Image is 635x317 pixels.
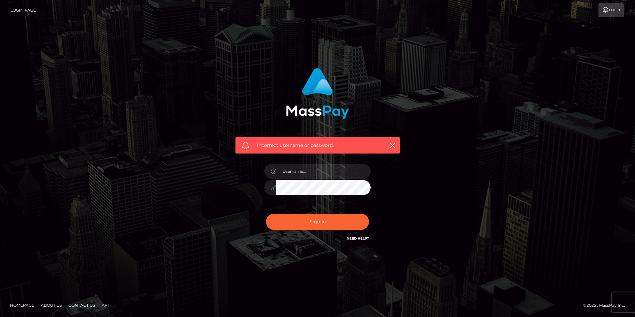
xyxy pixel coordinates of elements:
a: Need Help? [347,236,369,241]
div: © 2025 , MassPay Inc. [583,302,630,309]
a: Login [598,3,624,17]
img: MassPay Login [286,68,349,119]
a: Login Page [10,3,36,17]
span: Incorrect username or password. [257,142,378,149]
input: Username... [276,164,371,179]
a: Homepage [7,300,37,310]
a: About Us [38,300,64,310]
a: Contact Us [66,300,98,310]
button: Sign in [266,214,369,230]
a: API [99,300,112,310]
